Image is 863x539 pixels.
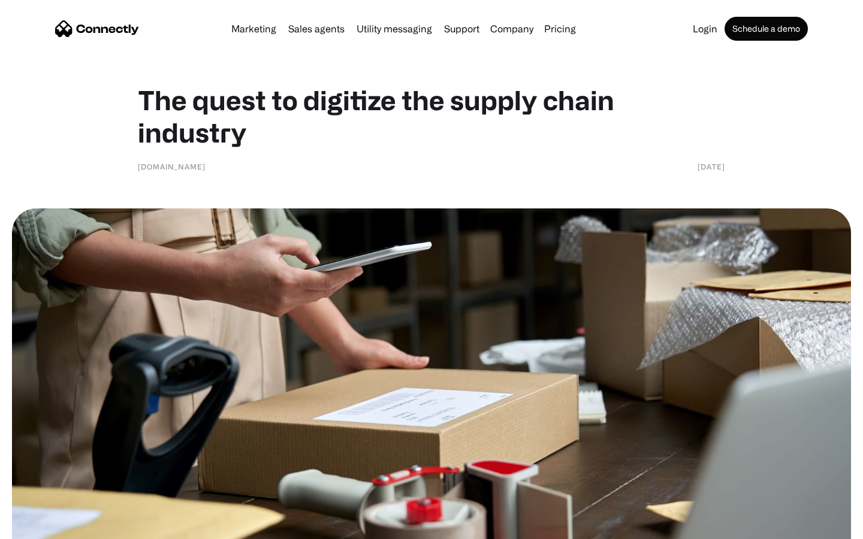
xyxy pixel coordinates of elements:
[352,24,437,34] a: Utility messaging
[138,84,725,149] h1: The quest to digitize the supply chain industry
[698,161,725,172] div: [DATE]
[725,17,808,41] a: Schedule a demo
[439,24,484,34] a: Support
[539,24,581,34] a: Pricing
[12,518,72,535] aside: Language selected: English
[490,20,533,37] div: Company
[487,20,537,37] div: Company
[55,20,139,38] a: home
[227,24,281,34] a: Marketing
[283,24,349,34] a: Sales agents
[688,24,722,34] a: Login
[24,518,72,535] ul: Language list
[138,161,206,172] div: [DOMAIN_NAME]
